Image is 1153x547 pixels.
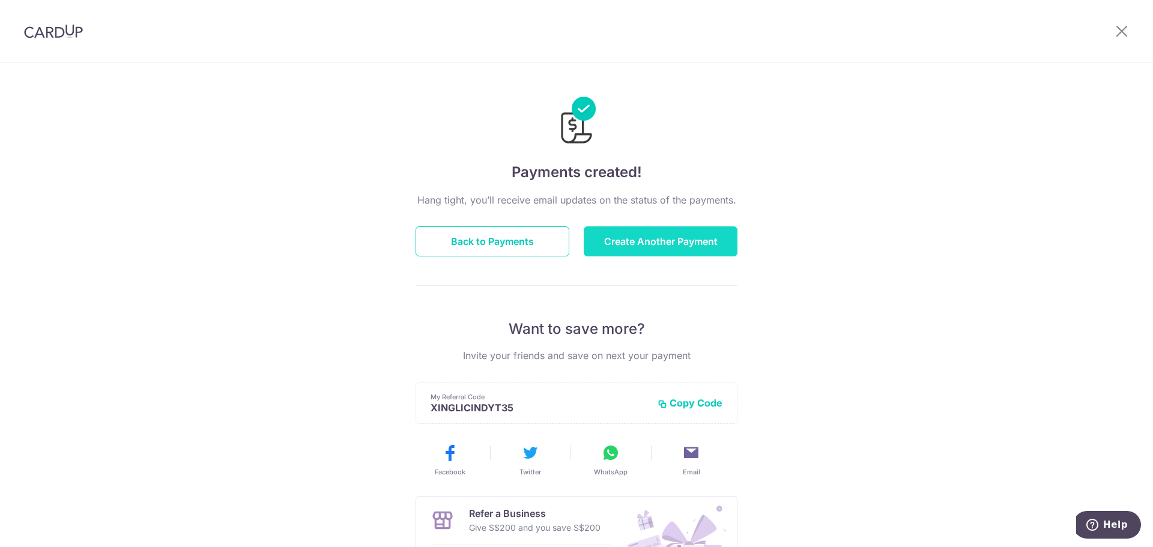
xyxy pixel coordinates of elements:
[519,467,541,477] span: Twitter
[431,392,648,402] p: My Referral Code
[469,506,601,521] p: Refer a Business
[575,443,646,477] button: WhatsApp
[557,97,596,147] img: Payments
[594,467,628,477] span: WhatsApp
[656,443,727,477] button: Email
[469,521,601,535] p: Give S$200 and you save S$200
[431,402,648,414] p: XINGLICINDYT35
[416,226,569,256] button: Back to Payments
[658,397,722,409] button: Copy Code
[683,467,700,477] span: Email
[416,319,737,339] p: Want to save more?
[584,226,737,256] button: Create Another Payment
[24,24,83,38] img: CardUp
[416,348,737,363] p: Invite your friends and save on next your payment
[435,467,465,477] span: Facebook
[414,443,485,477] button: Facebook
[1076,511,1141,541] iframe: Opens a widget where you can find more information
[495,443,566,477] button: Twitter
[416,162,737,183] h4: Payments created!
[416,193,737,207] p: Hang tight, you’ll receive email updates on the status of the payments.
